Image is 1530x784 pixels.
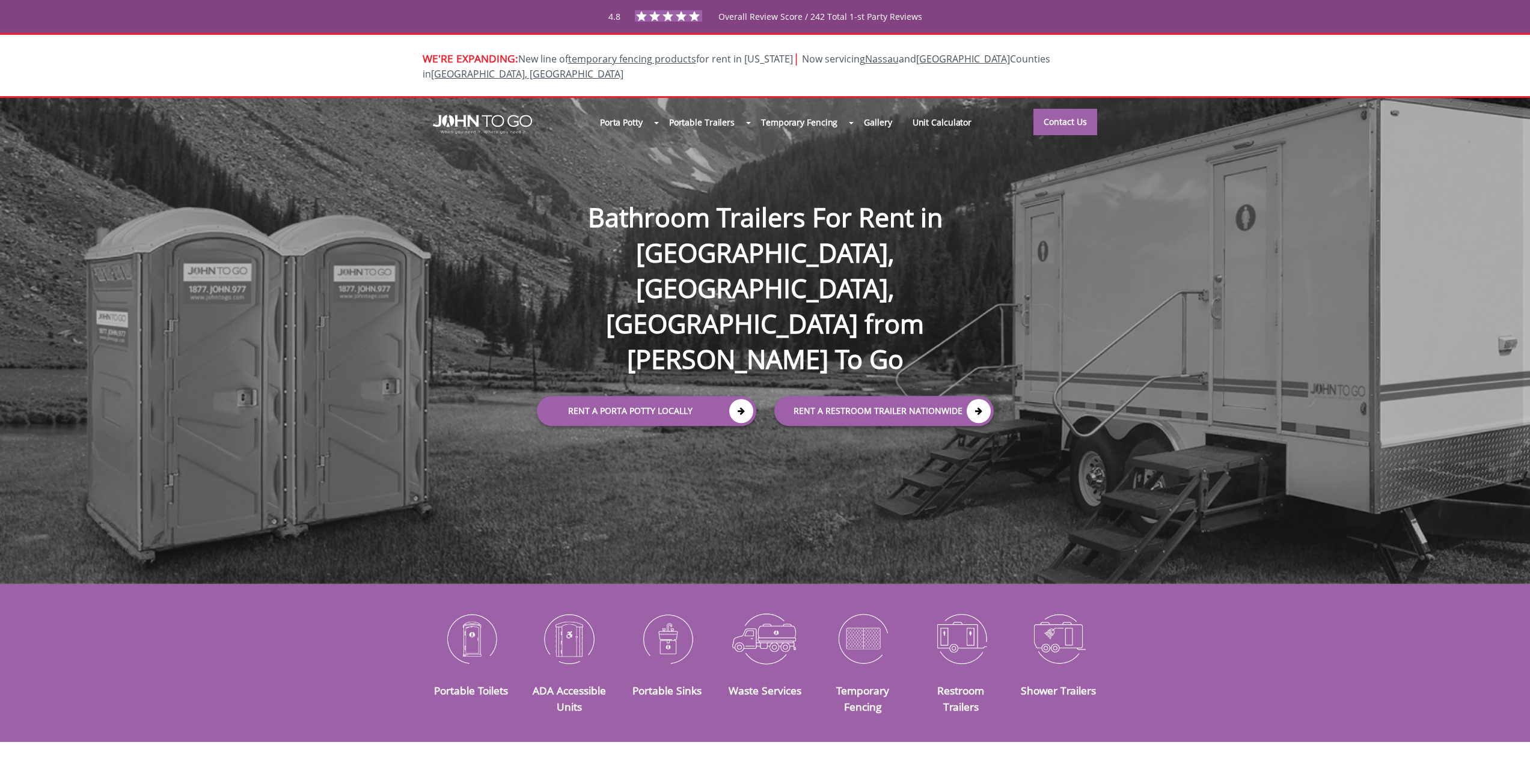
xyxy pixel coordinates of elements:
[823,607,903,670] img: Temporary-Fencing-cion_N.png
[431,67,623,81] a: [GEOGRAPHIC_DATA], [GEOGRAPHIC_DATA]
[729,683,801,697] a: Waste Services
[529,607,609,670] img: ADA-Accessible-Units-icon_N.png
[433,115,532,134] img: JOHN to go
[865,52,899,65] a: Nassau
[537,397,756,427] a: Rent a Porta Potty Locally
[434,683,508,697] a: Portable Toilets
[1019,607,1099,670] img: Shower-Trailers-icon_N.png
[774,397,994,427] a: rent a RESTROOM TRAILER Nationwide
[632,683,702,697] a: Portable Sinks
[533,683,606,713] a: ADA Accessible Units
[1033,109,1097,135] a: Contact Us
[793,50,800,66] span: |
[659,109,745,135] a: Portable Trailers
[432,607,512,670] img: Portable-Toilets-icon_N.png
[937,683,984,713] a: Restroom Trailers
[751,109,848,135] a: Temporary Fencing
[921,607,1001,670] img: Restroom-Trailers-icon_N.png
[916,52,1010,65] a: [GEOGRAPHIC_DATA]
[836,683,889,713] a: Temporary Fencing
[590,109,653,135] a: Porta Potty
[725,607,805,670] img: Waste-Services-icon_N.png
[525,161,1006,377] h1: Bathroom Trailers For Rent in [GEOGRAPHIC_DATA], [GEOGRAPHIC_DATA], [GEOGRAPHIC_DATA] from [PERSO...
[423,51,518,65] span: WE'RE EXPANDING:
[568,52,696,65] a: temporary fencing products
[1021,683,1096,697] a: Shower Trailers
[854,109,902,135] a: Gallery
[718,11,922,46] span: Overall Review Score / 242 Total 1-st Party Reviews
[423,52,1050,81] span: New line of for rent in [US_STATE]
[608,11,620,22] span: 4.8
[902,109,982,135] a: Unit Calculator
[627,607,707,670] img: Portable-Sinks-icon_N.png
